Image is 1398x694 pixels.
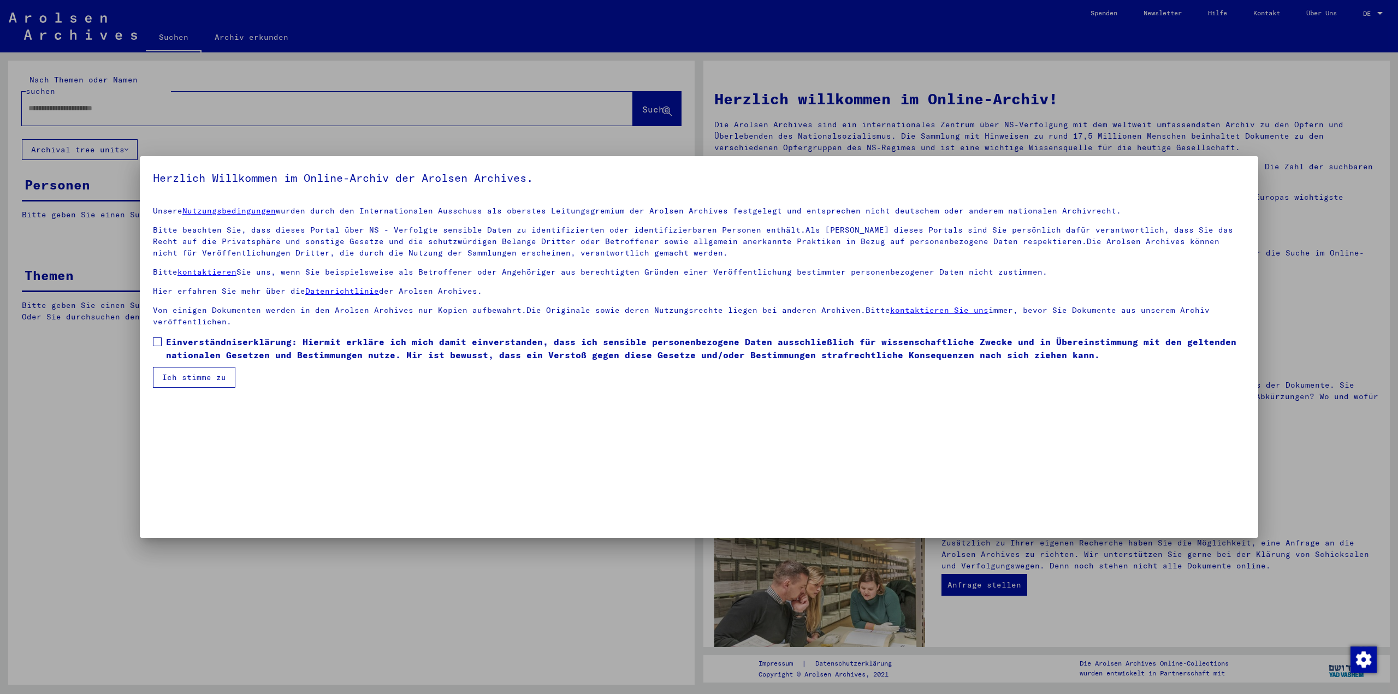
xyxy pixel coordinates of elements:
p: Hier erfahren Sie mehr über die der Arolsen Archives. [153,286,1245,297]
span: Einverständniserklärung: Hiermit erkläre ich mich damit einverstanden, dass ich sensible personen... [166,335,1245,361]
a: Datenrichtlinie [305,286,379,296]
a: kontaktieren Sie uns [890,305,988,315]
p: Bitte Sie uns, wenn Sie beispielsweise als Betroffener oder Angehöriger aus berechtigten Gründen ... [153,266,1245,278]
h5: Herzlich Willkommen im Online-Archiv der Arolsen Archives. [153,169,1245,187]
p: Bitte beachten Sie, dass dieses Portal über NS - Verfolgte sensible Daten zu identifizierten oder... [153,224,1245,259]
button: Ich stimme zu [153,367,235,388]
a: Nutzungsbedingungen [182,206,276,216]
a: kontaktieren [177,267,236,277]
p: Von einigen Dokumenten werden in den Arolsen Archives nur Kopien aufbewahrt.Die Originale sowie d... [153,305,1245,328]
div: Zustimmung ändern [1350,646,1376,672]
p: Unsere wurden durch den Internationalen Ausschuss als oberstes Leitungsgremium der Arolsen Archiv... [153,205,1245,217]
img: Zustimmung ändern [1350,646,1377,673]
